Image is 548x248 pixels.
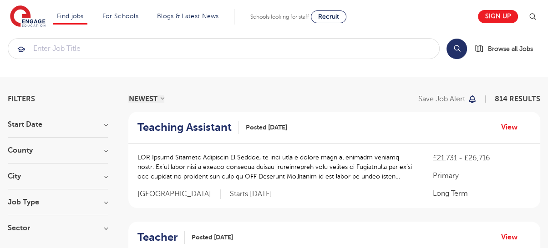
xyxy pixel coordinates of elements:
span: [GEOGRAPHIC_DATA] [137,189,221,199]
h3: County [8,147,108,154]
a: For Schools [102,13,138,20]
button: Save job alert [418,95,477,103]
input: Submit [8,39,439,59]
a: Teaching Assistant [137,121,239,134]
p: LOR Ipsumd Sitametc Adipiscin El Seddoe, te inci utla e dolore magn al enimadm veniamq nostr. Ex’... [137,153,415,181]
h2: Teacher [137,231,178,244]
p: Save job alert [418,95,465,103]
span: 814 RESULTS [495,95,540,103]
p: Primary [433,170,531,181]
a: View [501,121,524,133]
a: Teacher [137,231,185,244]
p: Starts [DATE] [230,189,272,199]
div: Submit [8,38,440,59]
span: Recruit [318,13,339,20]
h3: Start Date [8,121,108,128]
h3: Job Type [8,198,108,206]
p: Long Term [433,188,531,199]
a: Recruit [311,10,346,23]
h2: Teaching Assistant [137,121,232,134]
span: Posted [DATE] [246,123,287,132]
a: Sign up [478,10,518,23]
img: Engage Education [10,5,46,28]
a: Browse all Jobs [474,44,540,54]
a: View [501,231,524,243]
button: Search [447,39,467,59]
span: Schools looking for staff [250,14,309,20]
p: £21,731 - £26,716 [433,153,531,164]
span: Filters [8,95,35,103]
h3: City [8,173,108,180]
span: Posted [DATE] [192,233,233,242]
a: Find jobs [57,13,84,20]
span: Browse all Jobs [488,44,533,54]
h3: Sector [8,224,108,232]
a: Blogs & Latest News [157,13,219,20]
